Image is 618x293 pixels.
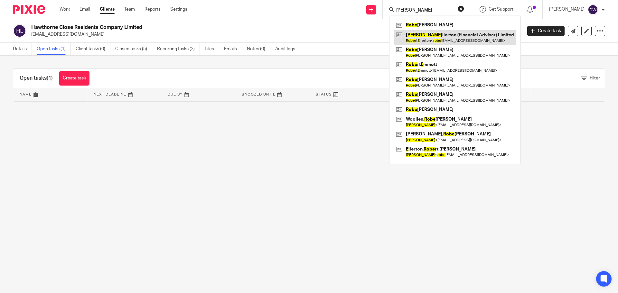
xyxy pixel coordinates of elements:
[76,43,110,55] a: Client tasks (0)
[224,43,242,55] a: Emails
[31,31,518,38] p: [EMAIL_ADDRESS][DOMAIN_NAME]
[316,93,332,96] span: Status
[13,43,32,55] a: Details
[80,6,90,13] a: Email
[100,6,115,13] a: Clients
[157,43,200,55] a: Recurring tasks (2)
[489,7,513,12] span: Get Support
[275,43,300,55] a: Audit logs
[60,6,70,13] a: Work
[13,24,26,38] img: svg%3E
[145,6,161,13] a: Reports
[31,24,420,31] h2: Hawthorne Close Residents Company Limited
[247,43,270,55] a: Notes (0)
[47,76,53,81] span: (1)
[527,26,565,36] a: Create task
[115,43,152,55] a: Closed tasks (5)
[124,6,135,13] a: Team
[396,8,454,14] input: Search
[588,5,598,15] img: svg%3E
[59,71,89,86] a: Create task
[590,76,600,80] span: Filter
[549,6,585,13] p: [PERSON_NAME]
[13,5,45,14] img: Pixie
[170,6,187,13] a: Settings
[242,93,276,96] span: Snoozed Until
[20,75,53,82] h1: Open tasks
[37,43,71,55] a: Open tasks (1)
[458,5,464,12] button: Clear
[205,43,219,55] a: Files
